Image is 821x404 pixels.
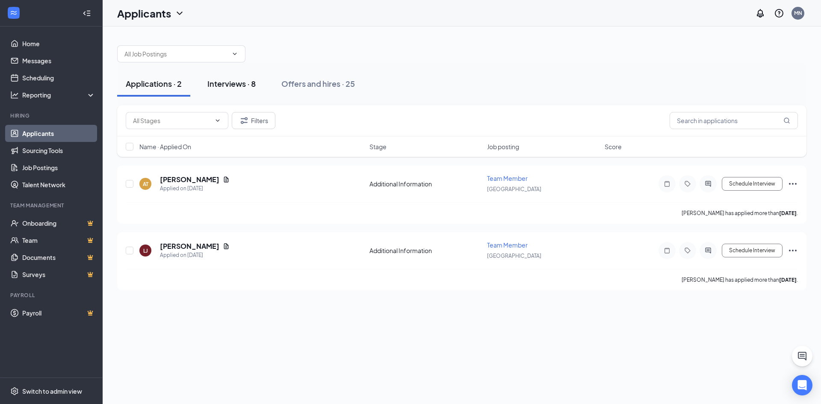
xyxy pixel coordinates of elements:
[662,180,672,187] svg: Note
[788,245,798,256] svg: Ellipses
[682,209,798,217] p: [PERSON_NAME] has applied more than .
[160,251,230,260] div: Applied on [DATE]
[487,253,541,259] span: [GEOGRAPHIC_DATA]
[143,180,148,188] div: AT
[774,8,784,18] svg: QuestionInfo
[133,116,211,125] input: All Stages
[779,277,797,283] b: [DATE]
[10,202,94,209] div: Team Management
[232,112,275,129] button: Filter Filters
[10,292,94,299] div: Payroll
[783,117,790,124] svg: MagnifyingGlass
[22,232,95,249] a: TeamCrown
[10,91,19,99] svg: Analysis
[670,112,798,129] input: Search in applications
[22,176,95,193] a: Talent Network
[223,243,230,250] svg: Document
[281,78,355,89] div: Offers and hires · 25
[22,69,95,86] a: Scheduling
[605,142,622,151] span: Score
[124,49,228,59] input: All Job Postings
[487,241,528,249] span: Team Member
[703,180,713,187] svg: ActiveChat
[722,244,783,257] button: Schedule Interview
[22,249,95,266] a: DocumentsCrown
[22,266,95,283] a: SurveysCrown
[22,215,95,232] a: OnboardingCrown
[779,210,797,216] b: [DATE]
[22,142,95,159] a: Sourcing Tools
[9,9,18,17] svg: WorkstreamLogo
[792,375,812,395] div: Open Intercom Messenger
[83,9,91,18] svg: Collapse
[223,176,230,183] svg: Document
[662,247,672,254] svg: Note
[792,346,812,366] button: ChatActive
[722,177,783,191] button: Schedule Interview
[788,179,798,189] svg: Ellipses
[10,112,94,119] div: Hiring
[22,125,95,142] a: Applicants
[22,35,95,52] a: Home
[487,142,519,151] span: Job posting
[174,8,185,18] svg: ChevronDown
[22,387,82,395] div: Switch to admin view
[126,78,182,89] div: Applications · 2
[487,174,528,182] span: Team Member
[160,184,230,193] div: Applied on [DATE]
[369,246,482,255] div: Additional Information
[703,247,713,254] svg: ActiveChat
[682,276,798,283] p: [PERSON_NAME] has applied more than .
[239,115,249,126] svg: Filter
[207,78,256,89] div: Interviews · 8
[160,242,219,251] h5: [PERSON_NAME]
[143,247,148,254] div: LJ
[214,117,221,124] svg: ChevronDown
[22,91,96,99] div: Reporting
[22,52,95,69] a: Messages
[794,9,802,17] div: MN
[117,6,171,21] h1: Applicants
[682,180,693,187] svg: Tag
[22,304,95,321] a: PayrollCrown
[22,159,95,176] a: Job Postings
[10,387,19,395] svg: Settings
[369,180,482,188] div: Additional Information
[231,50,238,57] svg: ChevronDown
[139,142,191,151] span: Name · Applied On
[682,247,693,254] svg: Tag
[487,186,541,192] span: [GEOGRAPHIC_DATA]
[797,351,807,361] svg: ChatActive
[755,8,765,18] svg: Notifications
[160,175,219,184] h5: [PERSON_NAME]
[369,142,387,151] span: Stage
